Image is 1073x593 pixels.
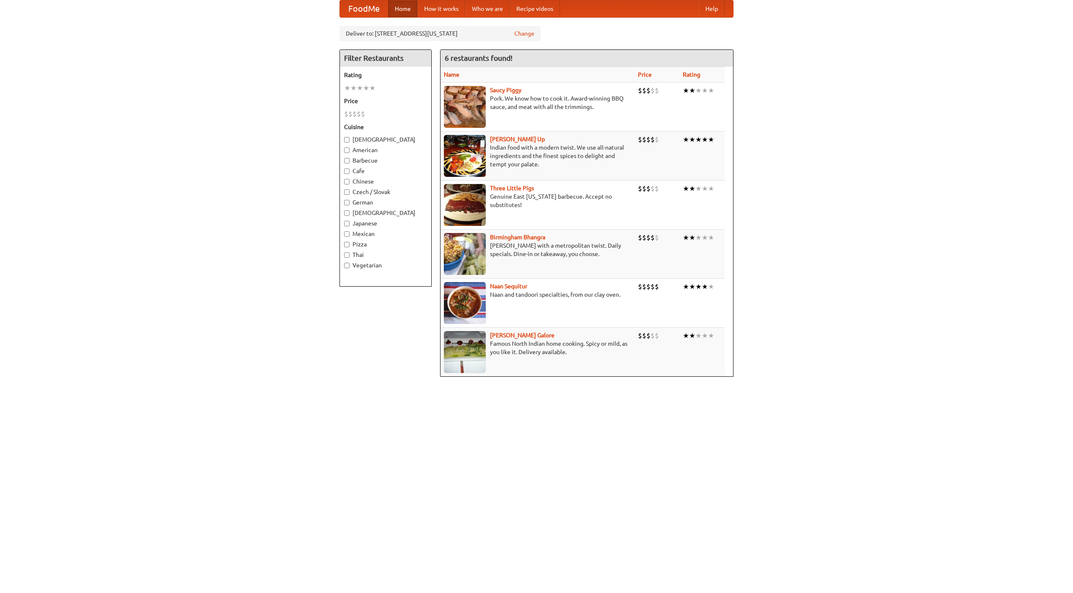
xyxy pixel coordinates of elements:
[689,282,695,291] li: ★
[646,135,651,144] li: $
[344,210,350,216] input: [DEMOGRAPHIC_DATA]
[638,71,652,78] a: Price
[344,148,350,153] input: American
[344,221,350,226] input: Japanese
[638,233,642,242] li: $
[655,86,659,95] li: $
[344,209,427,217] label: [DEMOGRAPHIC_DATA]
[444,86,486,128] img: saucy.jpg
[444,71,459,78] a: Name
[695,331,702,340] li: ★
[490,283,527,290] a: Naan Sequitur
[350,83,357,93] li: ★
[646,184,651,193] li: $
[444,233,486,275] img: bhangra.jpg
[683,331,689,340] li: ★
[490,185,534,192] a: Three Little Pigs
[344,123,427,131] h5: Cuisine
[510,0,560,17] a: Recipe videos
[702,184,708,193] li: ★
[444,143,631,168] p: Indian food with a modern twist. We use all-natural ingredients and the finest spices to delight ...
[444,184,486,226] img: littlepigs.jpg
[683,233,689,242] li: ★
[344,156,427,165] label: Barbecue
[651,184,655,193] li: $
[344,179,350,184] input: Chinese
[695,282,702,291] li: ★
[369,83,376,93] li: ★
[357,109,361,119] li: $
[490,136,545,142] b: [PERSON_NAME] Up
[344,135,427,144] label: [DEMOGRAPHIC_DATA]
[344,200,350,205] input: German
[683,135,689,144] li: ★
[344,158,350,163] input: Barbecue
[655,331,659,340] li: $
[695,233,702,242] li: ★
[344,219,427,228] label: Japanese
[702,331,708,340] li: ★
[699,0,725,17] a: Help
[363,83,369,93] li: ★
[646,331,651,340] li: $
[490,234,545,241] a: Birmingham Bhangra
[444,135,486,177] img: curryup.jpg
[490,87,521,93] a: Saucy Piggy
[340,50,431,67] h4: Filter Restaurants
[642,233,646,242] li: $
[646,233,651,242] li: $
[695,184,702,193] li: ★
[708,233,714,242] li: ★
[655,184,659,193] li: $
[444,94,631,111] p: Pork. We know how to cook it. Award-winning BBQ sauce, and meat with all the trimmings.
[708,135,714,144] li: ★
[352,109,357,119] li: $
[344,189,350,195] input: Czech / Slovak
[646,86,651,95] li: $
[651,233,655,242] li: $
[638,86,642,95] li: $
[708,282,714,291] li: ★
[702,233,708,242] li: ★
[444,331,486,373] img: currygalore.jpg
[344,83,350,93] li: ★
[683,282,689,291] li: ★
[708,86,714,95] li: ★
[344,251,427,259] label: Thai
[444,192,631,209] p: Genuine East [US_STATE] barbecue. Accept no substitutes!
[651,282,655,291] li: $
[638,135,642,144] li: $
[638,282,642,291] li: $
[638,184,642,193] li: $
[689,184,695,193] li: ★
[514,29,534,38] a: Change
[344,230,427,238] label: Mexican
[689,135,695,144] li: ★
[642,331,646,340] li: $
[361,109,365,119] li: $
[638,331,642,340] li: $
[695,86,702,95] li: ★
[344,146,427,154] label: American
[344,168,350,174] input: Cafe
[344,263,350,268] input: Vegetarian
[651,331,655,340] li: $
[344,167,427,175] label: Cafe
[445,54,513,62] ng-pluralize: 6 restaurants found!
[344,240,427,249] label: Pizza
[683,86,689,95] li: ★
[642,184,646,193] li: $
[708,184,714,193] li: ★
[655,282,659,291] li: $
[655,233,659,242] li: $
[444,290,631,299] p: Naan and tandoori specialties, from our clay oven.
[490,332,555,339] b: [PERSON_NAME] Galore
[344,261,427,269] label: Vegetarian
[344,198,427,207] label: German
[695,135,702,144] li: ★
[344,188,427,196] label: Czech / Slovak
